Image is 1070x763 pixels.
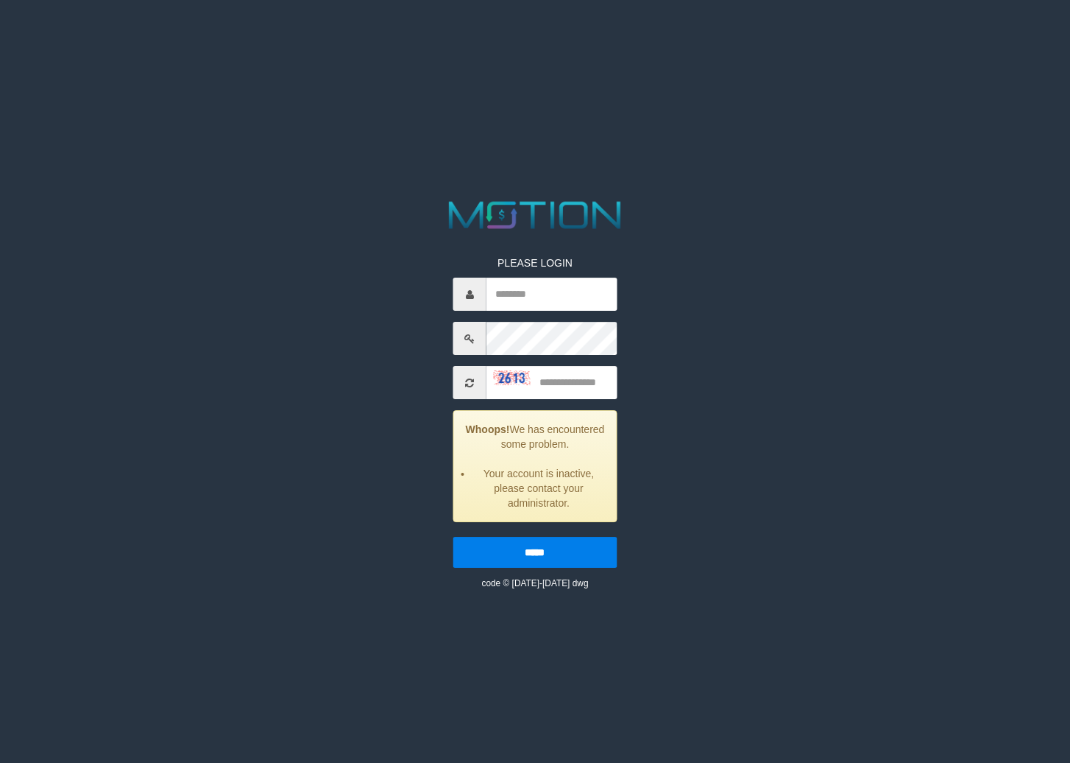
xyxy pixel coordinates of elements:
[466,423,510,435] strong: Whoops!
[472,466,605,510] li: Your account is inactive, please contact your administrator.
[494,371,531,386] img: captcha
[442,197,628,233] img: MOTION_logo.png
[481,578,588,588] small: code © [DATE]-[DATE] dwg
[453,410,617,522] div: We has encountered some problem.
[453,256,617,270] p: PLEASE LOGIN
